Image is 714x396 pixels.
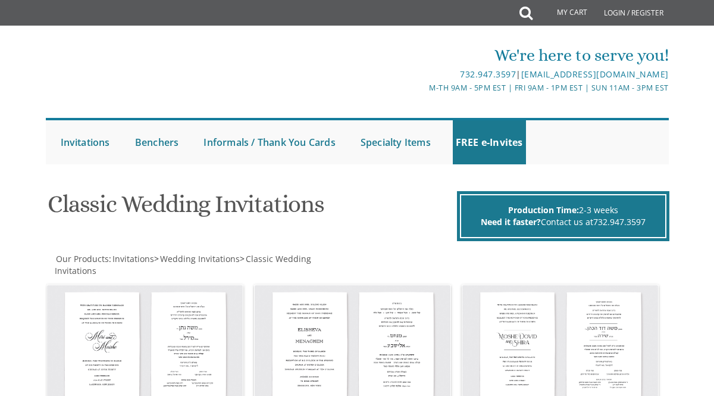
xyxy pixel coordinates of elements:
[55,253,311,276] a: Classic Wedding Invitations
[593,216,646,227] a: 732.947.3597
[46,253,358,277] div: :
[132,120,182,164] a: Benchers
[111,253,154,264] a: Invitations
[159,253,240,264] a: Wedding Invitations
[58,120,113,164] a: Invitations
[112,253,154,264] span: Invitations
[154,253,240,264] span: >
[254,43,669,67] div: We're here to serve you!
[55,253,109,264] a: Our Products
[460,68,516,80] a: 732.947.3597
[508,204,579,216] span: Production Time:
[201,120,338,164] a: Informals / Thank You Cards
[160,253,240,264] span: Wedding Invitations
[358,120,434,164] a: Specialty Items
[254,67,669,82] div: |
[460,194,666,238] div: 2-3 weeks Contact us at
[521,68,669,80] a: [EMAIL_ADDRESS][DOMAIN_NAME]
[254,82,669,94] div: M-Th 9am - 5pm EST | Fri 9am - 1pm EST | Sun 11am - 3pm EST
[55,253,311,276] span: >
[481,216,541,227] span: Need it faster?
[48,191,454,226] h1: Classic Wedding Invitations
[531,1,596,25] a: My Cart
[453,120,526,164] a: FREE e-Invites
